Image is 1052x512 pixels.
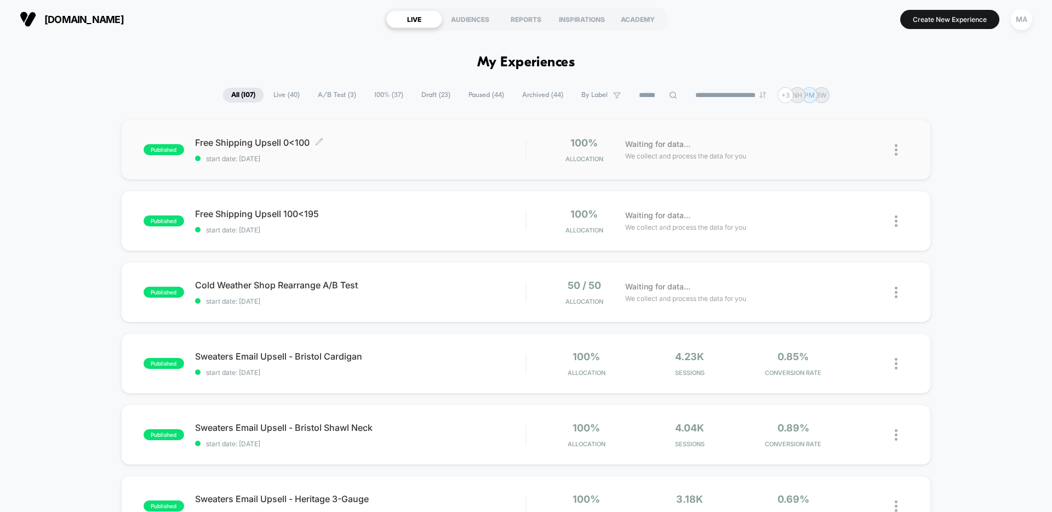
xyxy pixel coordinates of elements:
[675,422,704,434] span: 4.04k
[195,155,525,163] span: start date: [DATE]
[144,358,184,369] span: published
[195,422,525,433] span: Sweaters Email Upsell - Bristol Shawl Neck
[675,351,704,362] span: 4.23k
[20,11,36,27] img: Visually logo
[816,91,827,99] p: BW
[144,144,184,155] span: published
[777,493,809,505] span: 0.69%
[573,351,600,362] span: 100%
[366,88,411,103] span: 100% ( 37 )
[195,440,525,448] span: start date: [DATE]
[744,369,842,377] span: CONVERSION RATE
[195,297,525,305] span: start date: [DATE]
[573,422,600,434] span: 100%
[565,155,603,163] span: Allocation
[144,287,184,298] span: published
[568,440,605,448] span: Allocation
[777,87,793,103] div: + 3
[44,14,124,25] span: [DOMAIN_NAME]
[625,138,690,150] span: Waiting for data...
[413,88,459,103] span: Draft ( 23 )
[565,298,603,305] span: Allocation
[895,287,897,298] img: close
[570,137,598,149] span: 100%
[386,10,442,28] div: LIVE
[565,226,603,234] span: Allocation
[477,55,575,71] h1: My Experiences
[195,208,525,219] span: Free Shipping Upsell 100<195
[498,10,554,28] div: REPORTS
[1008,8,1036,31] button: MA
[144,500,184,511] span: published
[625,293,746,304] span: We collect and process the data for you
[581,91,608,99] span: By Label
[895,215,897,227] img: close
[900,10,999,29] button: Create New Experience
[804,91,815,99] p: PM
[1011,9,1032,30] div: MA
[460,88,512,103] span: Paused ( 44 )
[895,358,897,369] img: close
[895,144,897,156] img: close
[625,281,690,293] span: Waiting for data...
[895,500,897,512] img: close
[641,369,739,377] span: Sessions
[625,222,746,232] span: We collect and process the data for you
[195,137,525,148] span: Free Shipping Upsell 0<100
[744,440,842,448] span: CONVERSION RATE
[514,88,571,103] span: Archived ( 44 )
[310,88,364,103] span: A/B Test ( 3 )
[195,280,525,291] span: Cold Weather Shop Rearrange A/B Test
[610,10,666,28] div: ACADEMY
[195,493,525,504] span: Sweaters Email Upsell - Heritage 3-Gauge
[554,10,610,28] div: INSPIRATIONS
[625,209,690,221] span: Waiting for data...
[676,493,703,505] span: 3.18k
[573,493,600,505] span: 100%
[144,429,184,440] span: published
[895,429,897,441] img: close
[777,351,809,362] span: 0.85%
[195,351,525,362] span: Sweaters Email Upsell - Bristol Cardigan
[223,88,264,103] span: All ( 107 )
[144,215,184,226] span: published
[195,226,525,234] span: start date: [DATE]
[568,369,605,377] span: Allocation
[195,368,525,377] span: start date: [DATE]
[570,208,598,220] span: 100%
[792,91,802,99] p: NH
[625,151,746,161] span: We collect and process the data for you
[442,10,498,28] div: AUDIENCES
[16,10,127,28] button: [DOMAIN_NAME]
[641,440,739,448] span: Sessions
[568,280,601,291] span: 50 / 50
[759,92,766,98] img: end
[777,422,809,434] span: 0.89%
[265,88,308,103] span: Live ( 40 )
